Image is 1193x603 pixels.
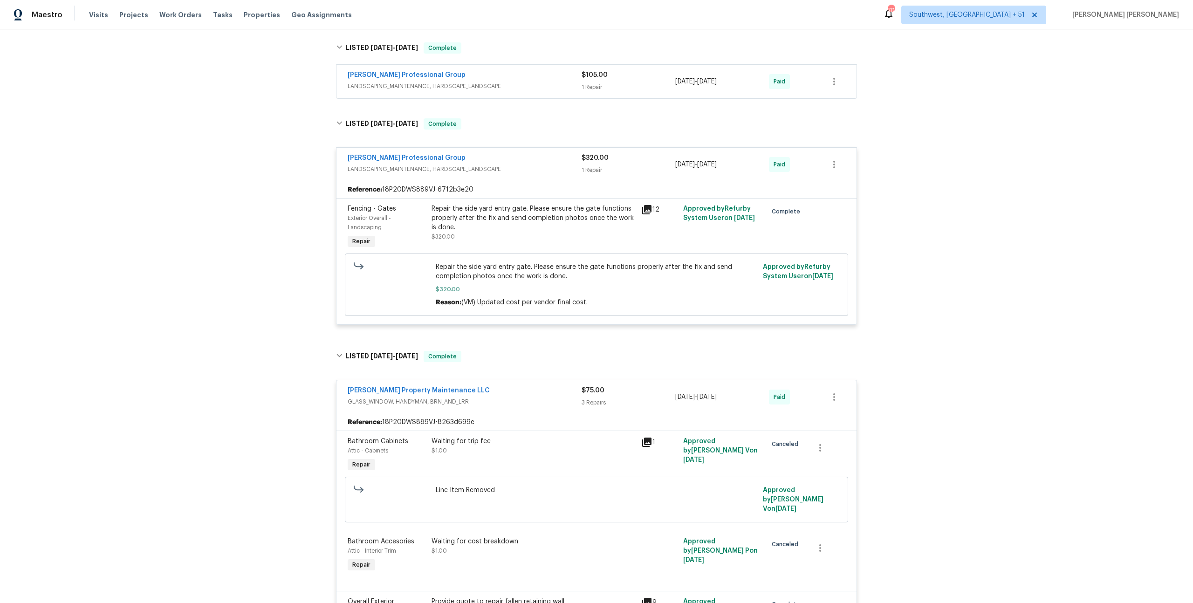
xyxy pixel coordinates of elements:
span: Line Item Removed [436,486,758,495]
span: [DATE] [683,557,704,563]
h6: LISTED [346,351,418,362]
span: [DATE] [697,161,717,168]
a: [PERSON_NAME] Professional Group [348,72,466,78]
span: Approved by [PERSON_NAME] V on [683,438,758,463]
div: Waiting for cost breakdown [432,537,636,546]
span: Exterior Overall - Landscaping [348,215,391,230]
span: Visits [89,10,108,20]
span: [PERSON_NAME] [PERSON_NAME] [1069,10,1179,20]
div: LISTED [DATE]-[DATE]Complete [333,342,860,371]
span: $320.00 [582,155,609,161]
span: Approved by [PERSON_NAME] V on [763,487,823,512]
span: Complete [772,207,804,216]
span: [DATE] [396,353,418,359]
span: - [370,44,418,51]
span: [DATE] [734,215,755,221]
span: [DATE] [812,273,833,280]
span: Repair [349,237,374,246]
div: 1 [641,437,678,448]
span: $75.00 [582,387,604,394]
span: $105.00 [582,72,608,78]
span: - [675,392,717,402]
span: Work Orders [159,10,202,20]
span: Approved by Refurby System User on [763,264,833,280]
span: Tasks [213,12,233,18]
span: $320.00 [436,285,758,294]
div: 1 Repair [582,165,675,175]
span: Repair the side yard entry gate. Please ensure the gate functions properly after the fix and send... [436,262,758,281]
span: [DATE] [370,44,393,51]
div: 3 Repairs [582,398,675,407]
span: [DATE] [775,506,796,512]
h6: LISTED [346,118,418,130]
span: Paid [774,160,789,169]
span: [DATE] [396,120,418,127]
div: Waiting for trip fee [432,437,636,446]
span: Southwest, [GEOGRAPHIC_DATA] + 51 [909,10,1025,20]
span: Projects [119,10,148,20]
span: - [370,353,418,359]
b: Reference: [348,418,382,427]
span: Properties [244,10,280,20]
span: Paid [774,77,789,86]
span: $1.00 [432,448,447,453]
span: [DATE] [697,78,717,85]
span: [DATE] [675,78,695,85]
span: Reason: [436,299,461,306]
div: 1 Repair [582,82,675,92]
span: Complete [425,352,460,361]
span: Fencing - Gates [348,206,396,212]
span: [DATE] [697,394,717,400]
span: [DATE] [370,353,393,359]
span: Bathroom Accesories [348,538,414,545]
span: [DATE] [683,457,704,463]
span: Approved by [PERSON_NAME] P on [683,538,758,563]
span: Repair [349,460,374,469]
h6: LISTED [346,42,418,54]
span: Repair [349,560,374,569]
span: Canceled [772,439,802,449]
div: LISTED [DATE]-[DATE]Complete [333,109,860,139]
span: Canceled [772,540,802,549]
span: GLASS_WINDOW, HANDYMAN, BRN_AND_LRR [348,397,582,406]
span: (VM) Updated cost per vendor final cost. [461,299,588,306]
span: LANDSCAPING_MAINTENANCE, HARDSCAPE_LANDSCAPE [348,82,582,91]
span: LANDSCAPING_MAINTENANCE, HARDSCAPE_LANDSCAPE [348,164,582,174]
span: - [675,160,717,169]
span: Attic - Cabinets [348,448,388,453]
span: Complete [425,119,460,129]
a: [PERSON_NAME] Property Maintenance LLC [348,387,490,394]
span: Bathroom Cabinets [348,438,408,445]
span: [DATE] [675,161,695,168]
div: 12 [641,204,678,215]
span: Attic - Interior Trim [348,548,396,554]
span: Complete [425,43,460,53]
a: [PERSON_NAME] Professional Group [348,155,466,161]
b: Reference: [348,185,382,194]
div: 706 [888,6,894,15]
span: - [370,120,418,127]
div: Repair the side yard entry gate. Please ensure the gate functions properly after the fix and send... [432,204,636,232]
span: $320.00 [432,234,455,240]
span: [DATE] [675,394,695,400]
span: Paid [774,392,789,402]
span: [DATE] [370,120,393,127]
div: LISTED [DATE]-[DATE]Complete [333,33,860,63]
span: Geo Assignments [291,10,352,20]
span: $1.00 [432,548,447,554]
span: Approved by Refurby System User on [683,206,755,221]
span: - [675,77,717,86]
div: 18P20DWS889VJ-8263d699e [336,414,857,431]
span: [DATE] [396,44,418,51]
span: Maestro [32,10,62,20]
div: 18P20DWS889VJ-6712b3e20 [336,181,857,198]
